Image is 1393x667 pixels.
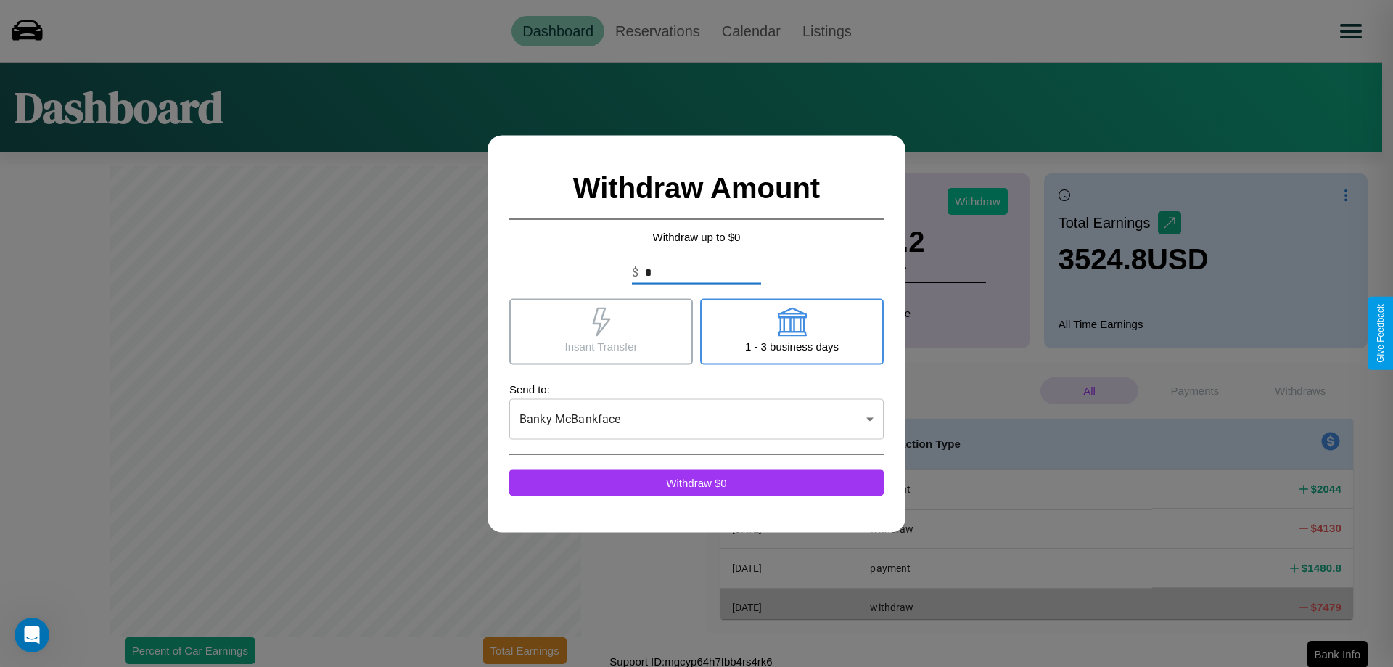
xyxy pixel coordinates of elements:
[509,226,884,246] p: Withdraw up to $ 0
[745,336,839,356] p: 1 - 3 business days
[15,618,49,652] iframe: Intercom live chat
[564,336,637,356] p: Insant Transfer
[509,157,884,219] h2: Withdraw Amount
[509,469,884,496] button: Withdraw $0
[509,379,884,398] p: Send to:
[632,263,638,281] p: $
[509,398,884,439] div: Banky McBankface
[1376,304,1386,363] div: Give Feedback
